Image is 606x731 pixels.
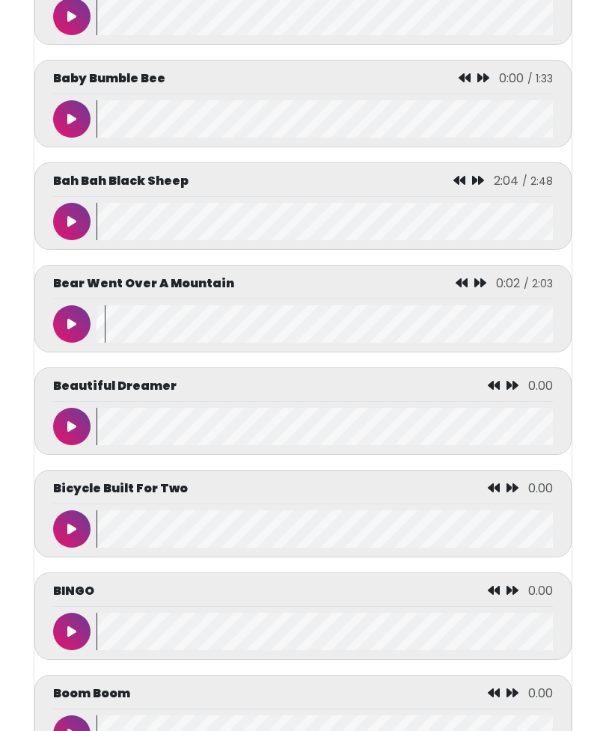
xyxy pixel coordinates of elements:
[53,480,188,498] p: Bicycle Built For Two
[53,173,189,191] p: Bah Bah Black Sheep
[496,275,520,293] span: 0:02
[528,685,553,703] span: 0.00
[53,275,234,293] p: Bear Went Over A Mountain
[499,70,524,88] span: 0:00
[528,378,553,395] span: 0.00
[53,378,177,396] p: Beautiful Dreamer
[527,72,553,87] span: / 1:33
[53,685,130,703] p: Boom Boom
[494,173,518,190] span: 2:04
[528,583,553,600] span: 0.00
[524,277,553,292] span: / 2:03
[53,70,165,88] p: Baby Bumble Bee
[522,174,553,189] span: / 2:48
[53,583,94,601] p: BINGO
[528,480,553,498] span: 0.00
